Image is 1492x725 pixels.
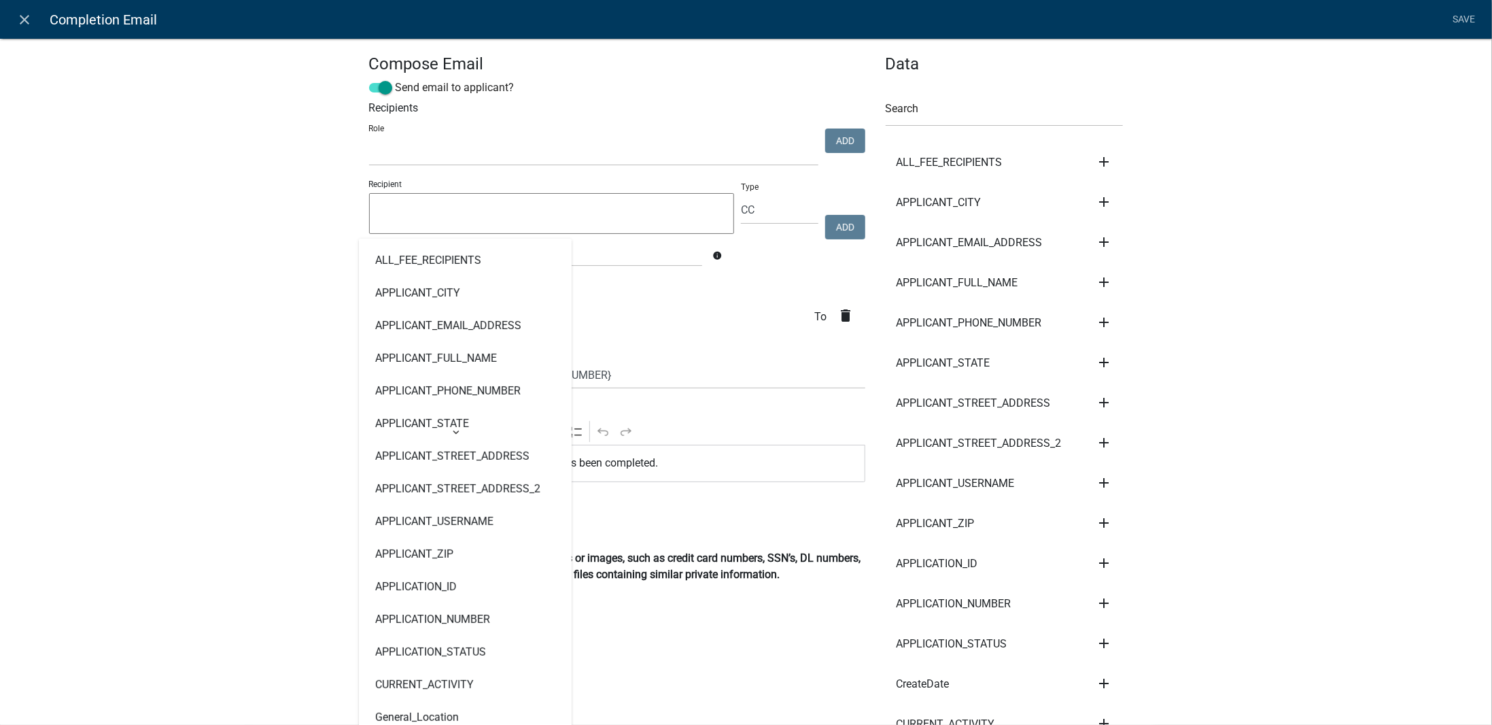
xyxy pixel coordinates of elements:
span: APPLICATION_NUMBER [897,598,1011,609]
i: add [1096,435,1112,451]
ngb-highlight: APPLICANT_STREET_ADDRESS_2 [375,484,540,494]
a: Save [1447,7,1481,33]
i: add [1096,314,1112,331]
span: APPLICANT_FULL_NAME [897,277,1018,288]
ngb-highlight: General_Location [375,712,459,723]
i: add [1096,274,1112,290]
span: APPLICANT_STATE [897,358,990,369]
ngb-highlight: APPLICANT_FULL_NAME [375,353,497,364]
i: delete [838,307,854,324]
p: Hot Work - ${APPLICATION_NUMBER} has been completed. [376,455,858,471]
i: add [1096,194,1112,210]
button: Add [825,129,865,153]
h6: Attachments [369,594,865,607]
i: add [1096,354,1112,371]
ngb-highlight: ALL_FEE_RECIPIENTS [375,255,481,266]
i: add [1096,675,1112,692]
i: close [17,12,33,28]
h6: Recipients [369,101,865,114]
p: Warning: Do not insert private data entities or images, such as credit card numbers, SSN’s, DL nu... [369,550,865,583]
ngb-highlight: CURRENT_ACTIVITY [375,679,474,690]
ngb-highlight: APPLICATION_ID [375,581,457,592]
i: add [1096,635,1112,652]
span: ALL_FEE_RECIPIENTS [897,157,1003,168]
span: APPLICANT_STREET_ADDRESS [897,398,1051,409]
ngb-highlight: APPLICATION_NUMBER [375,614,490,625]
span: APPLICANT_PHONE_NUMBER [897,318,1042,328]
i: info [712,251,722,260]
span: CreateDate [897,679,950,690]
label: Type [741,183,759,191]
ngb-highlight: APPLICANT_PHONE_NUMBER [375,386,521,397]
div: Editor toolbar [369,418,865,444]
ngb-highlight: APPLICANT_ZIP [375,549,453,560]
i: add [1096,555,1112,571]
i: add [1096,394,1112,411]
ngb-highlight: APPLICANT_STATE [375,418,469,429]
h4: Data [886,54,1124,74]
i: add [1096,154,1112,170]
i: add [1096,595,1112,611]
i: add [1096,234,1112,250]
button: Add [825,215,865,239]
span: APPLICANT_USERNAME [897,478,1015,489]
span: APPLICATION_STATUS [897,639,1007,650]
i: add [1096,515,1112,531]
ngb-highlight: APPLICATION_STATUS [375,647,486,658]
label: Send email to applicant? [369,80,515,96]
ngb-highlight: APPLICANT_STREET_ADDRESS [375,451,530,462]
h4: Compose Email [369,54,865,74]
span: Completion Email [50,6,157,33]
div: Editor editing area: main. Press Alt+0 for help. [369,445,865,482]
span: To [815,311,838,322]
label: Role [369,124,385,133]
ngb-highlight: APPLICANT_CITY [375,288,460,299]
span: APPLICANT_STREET_ADDRESS_2 [897,438,1062,449]
span: APPLICATION_ID [897,558,978,569]
span: APPLICANT_EMAIL_ADDRESS [897,237,1043,248]
p: Recipient [369,178,735,190]
ngb-highlight: APPLICANT_EMAIL_ADDRESS [375,320,521,331]
span: APPLICANT_CITY [897,197,982,208]
span: APPLICANT_ZIP [897,518,975,529]
i: add [1096,475,1112,491]
ngb-highlight: APPLICANT_USERNAME [375,516,493,527]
